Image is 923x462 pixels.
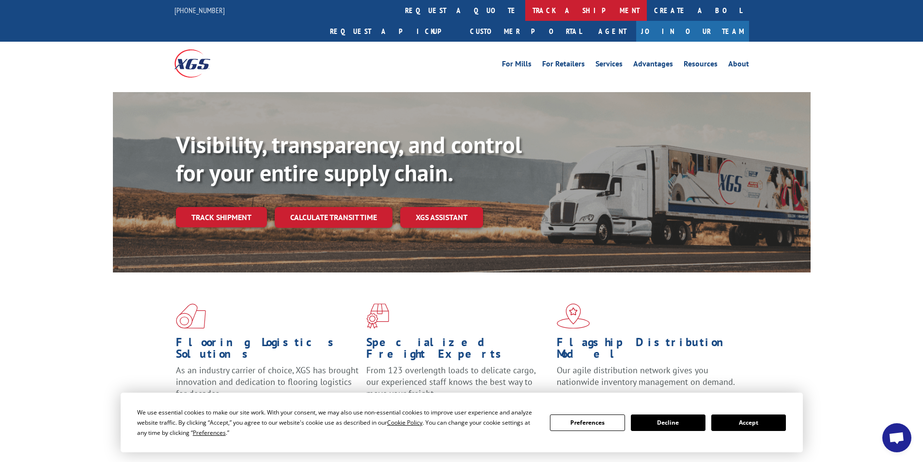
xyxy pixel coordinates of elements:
[275,207,392,228] a: Calculate transit time
[121,393,803,452] div: Cookie Consent Prompt
[684,60,718,71] a: Resources
[137,407,538,438] div: We use essential cookies to make our site work. With your consent, we may also use non-essential ...
[711,414,786,431] button: Accept
[595,60,623,71] a: Services
[631,414,705,431] button: Decline
[176,365,359,399] span: As an industry carrier of choice, XGS has brought innovation and dedication to flooring logistics...
[557,303,590,329] img: xgs-icon-flagship-distribution-model-red
[366,303,389,329] img: xgs-icon-focused-on-flooring-red
[550,414,625,431] button: Preferences
[882,423,911,452] div: Open chat
[636,21,749,42] a: Join Our Team
[174,5,225,15] a: [PHONE_NUMBER]
[323,21,463,42] a: Request a pickup
[366,365,549,408] p: From 123 overlength loads to delicate cargo, our experienced staff knows the best way to move you...
[176,207,267,227] a: Track shipment
[366,336,549,365] h1: Specialized Freight Experts
[502,60,532,71] a: For Mills
[557,365,735,387] span: Our agile distribution network gives you nationwide inventory management on demand.
[557,336,740,365] h1: Flagship Distribution Model
[589,21,636,42] a: Agent
[387,418,422,427] span: Cookie Policy
[728,60,749,71] a: About
[176,129,522,188] b: Visibility, transparency, and control for your entire supply chain.
[463,21,589,42] a: Customer Portal
[193,429,226,437] span: Preferences
[176,303,206,329] img: xgs-icon-total-supply-chain-intelligence-red
[633,60,673,71] a: Advantages
[400,207,483,228] a: XGS ASSISTANT
[176,336,359,365] h1: Flooring Logistics Solutions
[542,60,585,71] a: For Retailers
